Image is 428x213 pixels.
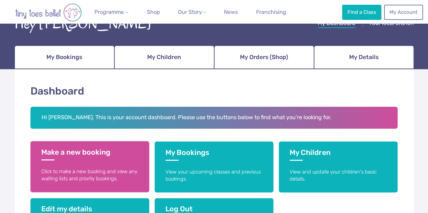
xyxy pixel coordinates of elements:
[165,148,263,161] h3: My Bookings
[155,141,273,192] a: My Bookings View your upcoming classes and previous bookings.
[92,5,131,19] a: Programme
[240,51,288,63] span: My Orders (Shop)
[175,5,209,19] a: Our Story
[349,51,379,63] span: My Details
[224,9,238,15] span: News
[384,5,423,20] a: My Account
[114,46,214,69] a: My Children
[290,168,387,183] p: View and update your children's basic details.
[8,3,89,22] img: tiny toes ballet
[221,5,241,19] a: News
[15,46,114,69] a: My Bookings
[94,9,124,15] span: Programme
[30,107,398,129] h2: Hi [PERSON_NAME]. This is your account dashboard. Please use the buttons below to find what you'r...
[253,5,289,19] a: Franchising
[46,51,82,63] span: My Bookings
[368,20,414,28] a: Your local branch
[41,148,138,160] h3: Make a new booking
[147,51,181,63] span: My Children
[178,9,202,15] span: Our Story
[147,9,160,15] span: Shop
[165,168,263,183] p: View your upcoming classes and previous bookings.
[15,14,152,34] div: Hey [PERSON_NAME]
[41,168,138,183] p: Click to make a new booking and view any waiting lists and priority bookings.
[30,84,398,99] h1: Dashboard
[368,20,414,26] span: Your local branch
[214,46,314,69] a: My Orders (Shop)
[144,5,163,19] a: Shop
[314,46,414,69] a: My Details
[342,5,381,20] a: Find a Class
[30,141,149,192] a: Make a new booking Click to make a new booking and view any waiting lists and priority bookings.
[256,9,286,15] span: Franchising
[279,141,398,192] a: My Children View and update your children's basic details.
[290,148,387,161] h3: My Children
